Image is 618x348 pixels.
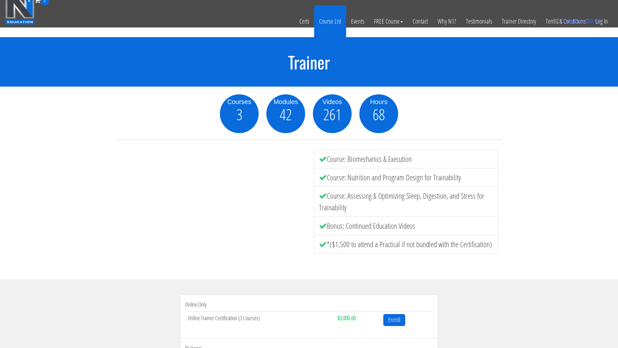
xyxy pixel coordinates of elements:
li: Course: Assessing & Optimizing Sleep, Digestion, and Stress for Trainability [314,186,498,217]
span: 3 [236,107,242,122]
a: Terms & Conditions [541,5,591,37]
a: 0 items: $0.00 [553,17,602,25]
li: Course: Biomechanics & Execution [314,150,498,168]
a: Contact [408,5,433,37]
img: icon11.png [553,18,560,24]
span: items: [567,17,584,25]
a: Testimonials [461,5,497,37]
bdi: 0.00 [586,17,602,25]
td: Online Trainer Certification (3 Courses) [185,311,335,328]
h4: Online Only [185,301,433,308]
div: Modules [266,97,305,107]
a: Certs [294,5,314,37]
a: Events [346,5,369,37]
div: Videos [313,97,352,107]
span: 68 [373,107,385,122]
span: 0 [561,17,565,25]
strong: $3,000.00 [337,314,356,322]
a: Log In [591,5,613,37]
a: Why N1? [433,5,461,37]
span: 261 [323,107,342,122]
div: Courses [220,97,259,107]
li: Bonus: Continued Education Videos [314,216,498,235]
a: Course List [314,5,346,37]
span: 42 [280,107,292,122]
div: Hours [359,97,398,107]
span: $ [586,17,589,25]
a: Trainer Directory [497,5,541,37]
li: Course: Nutrition and Program Design for Trainability [314,168,498,187]
a: FREE Course [369,5,408,37]
a: Enroll [383,314,405,326]
li: *($1,500 to attend a Practical if not bundled with the Certification) [314,235,498,254]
